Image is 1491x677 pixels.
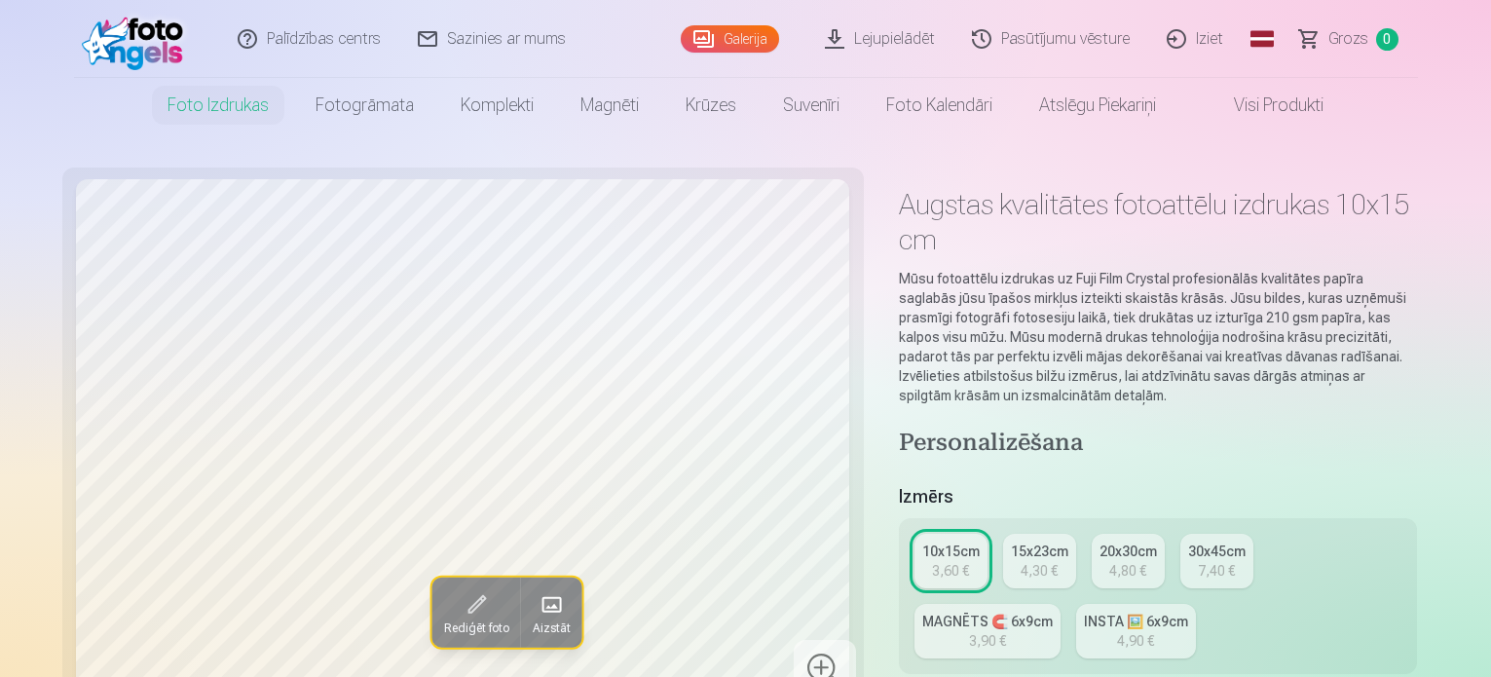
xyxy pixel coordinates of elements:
[914,534,988,588] a: 10x15cm3,60 €
[532,621,570,636] span: Aizstāt
[1328,27,1368,51] span: Grozs
[82,8,194,70] img: /fa1
[1076,604,1196,658] a: INSTA 🖼️ 6x9cm4,90 €
[969,631,1006,651] div: 3,90 €
[1198,561,1235,581] div: 7,40 €
[899,483,1418,510] h5: Izmērs
[437,78,557,132] a: Komplekti
[520,578,581,648] button: Aizstāt
[557,78,662,132] a: Magnēti
[292,78,437,132] a: Fotogrāmata
[1021,561,1058,581] div: 4,30 €
[1188,542,1246,561] div: 30x45cm
[1011,542,1068,561] div: 15x23cm
[922,542,980,561] div: 10x15cm
[1016,78,1179,132] a: Atslēgu piekariņi
[899,269,1418,405] p: Mūsu fotoattēlu izdrukas uz Fuji Film Crystal profesionālās kvalitātes papīra saglabās jūsu īpašo...
[662,78,760,132] a: Krūzes
[922,612,1053,631] div: MAGNĒTS 🧲 6x9cm
[1117,631,1154,651] div: 4,90 €
[443,621,508,636] span: Rediģēt foto
[1180,534,1253,588] a: 30x45cm7,40 €
[144,78,292,132] a: Foto izdrukas
[760,78,863,132] a: Suvenīri
[914,604,1061,658] a: MAGNĒTS 🧲 6x9cm3,90 €
[899,429,1418,460] h4: Personalizēšana
[1003,534,1076,588] a: 15x23cm4,30 €
[431,578,520,648] button: Rediģēt foto
[1376,28,1398,51] span: 0
[1092,534,1165,588] a: 20x30cm4,80 €
[863,78,1016,132] a: Foto kalendāri
[1084,612,1188,631] div: INSTA 🖼️ 6x9cm
[932,561,969,581] div: 3,60 €
[1179,78,1347,132] a: Visi produkti
[1100,542,1157,561] div: 20x30cm
[1109,561,1146,581] div: 4,80 €
[899,187,1418,257] h1: Augstas kvalitātes fotoattēlu izdrukas 10x15 cm
[681,25,779,53] a: Galerija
